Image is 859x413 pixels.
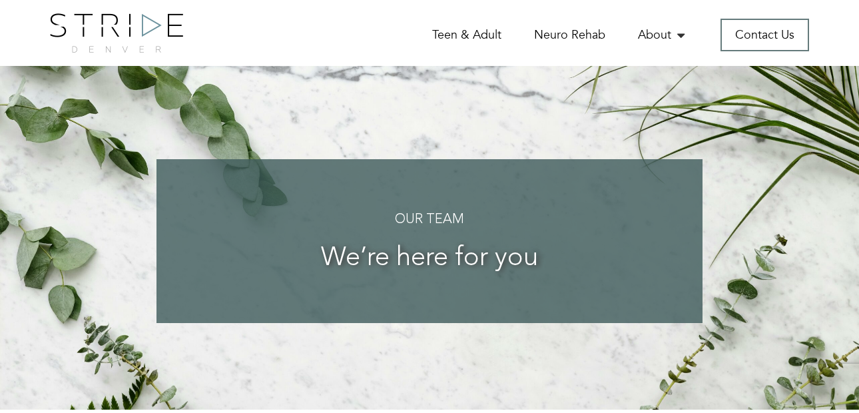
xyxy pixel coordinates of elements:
a: About [638,27,688,43]
a: Neuro Rehab [534,27,605,43]
a: Contact Us [720,19,809,51]
a: Teen & Adult [432,27,501,43]
h3: We’re here for you [183,244,676,273]
img: logo.png [50,13,183,53]
h4: Our Team [183,212,676,227]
